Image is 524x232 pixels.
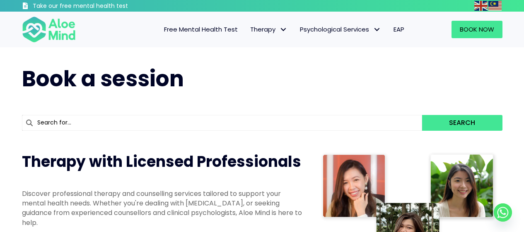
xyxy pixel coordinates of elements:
[387,21,411,38] a: EAP
[474,1,488,11] img: en
[474,1,488,10] a: English
[371,24,383,36] span: Psychological Services: submenu
[244,21,294,38] a: TherapyTherapy: submenu
[22,115,423,131] input: Search for...
[488,1,502,11] img: ms
[87,21,411,38] nav: Menu
[22,63,184,94] span: Book a session
[22,2,172,12] a: Take our free mental health test
[452,21,502,38] a: Book Now
[394,25,404,34] span: EAP
[33,2,172,10] h3: Take our free mental health test
[22,151,301,172] span: Therapy with Licensed Professionals
[300,25,381,34] span: Psychological Services
[422,115,502,131] button: Search
[294,21,387,38] a: Psychological ServicesPsychological Services: submenu
[460,25,494,34] span: Book Now
[22,189,304,227] p: Discover professional therapy and counselling services tailored to support your mental health nee...
[494,203,512,222] a: Whatsapp
[250,25,287,34] span: Therapy
[278,24,290,36] span: Therapy: submenu
[158,21,244,38] a: Free Mental Health Test
[22,16,76,43] img: Aloe mind Logo
[488,1,502,10] a: Malay
[164,25,238,34] span: Free Mental Health Test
